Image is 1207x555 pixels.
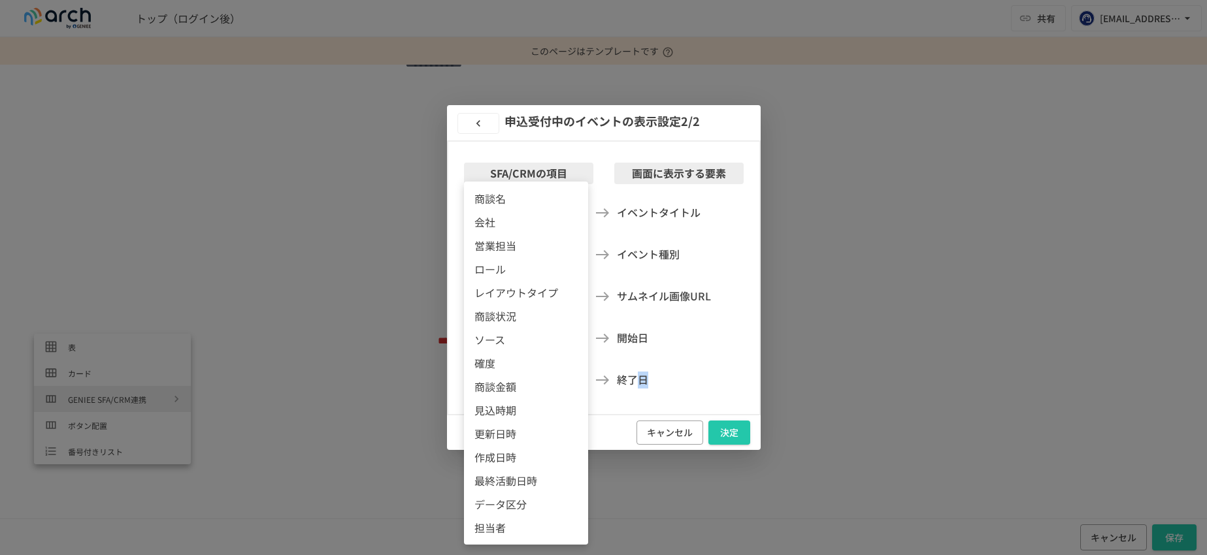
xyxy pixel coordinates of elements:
[464,234,588,257] li: 営業担当
[464,257,588,281] li: ロール
[464,351,588,375] li: 確度
[464,516,588,539] li: 担当者
[464,328,588,351] li: ソース
[464,304,588,328] li: 商談状況
[464,422,588,445] li: 更新日時
[464,445,588,469] li: 作成日時
[464,281,588,304] li: レイアウトタイプ
[464,469,588,492] li: 最終活動日時
[464,492,588,516] li: データ区分
[464,187,588,210] li: 商談名
[464,398,588,422] li: 見込時期
[464,210,588,234] li: 会社
[464,375,588,398] li: 商談金額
